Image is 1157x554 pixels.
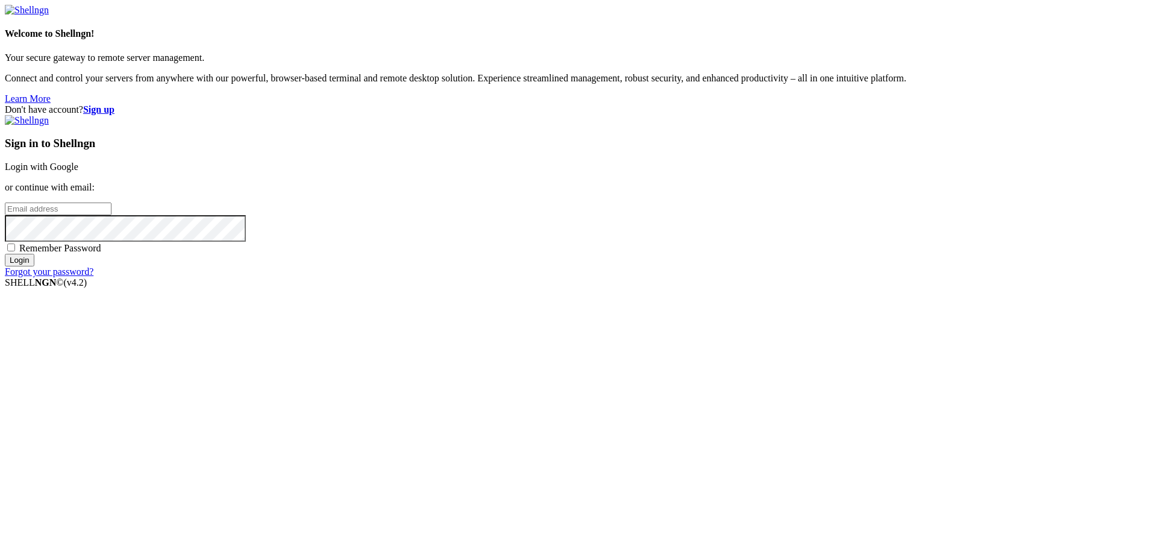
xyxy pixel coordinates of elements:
img: Shellngn [5,5,49,16]
span: 4.2.0 [64,277,87,288]
a: Login with Google [5,162,78,172]
a: Sign up [83,104,114,115]
img: Shellngn [5,115,49,126]
input: Email address [5,203,111,215]
p: Connect and control your servers from anywhere with our powerful, browser-based terminal and remo... [5,73,1152,84]
p: or continue with email: [5,182,1152,193]
b: NGN [35,277,57,288]
input: Remember Password [7,244,15,251]
span: SHELL © [5,277,87,288]
input: Login [5,254,34,266]
a: Learn More [5,93,51,104]
a: Forgot your password? [5,266,93,277]
div: Don't have account? [5,104,1152,115]
h3: Sign in to Shellngn [5,137,1152,150]
p: Your secure gateway to remote server management. [5,52,1152,63]
h4: Welcome to Shellngn! [5,28,1152,39]
span: Remember Password [19,243,101,253]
